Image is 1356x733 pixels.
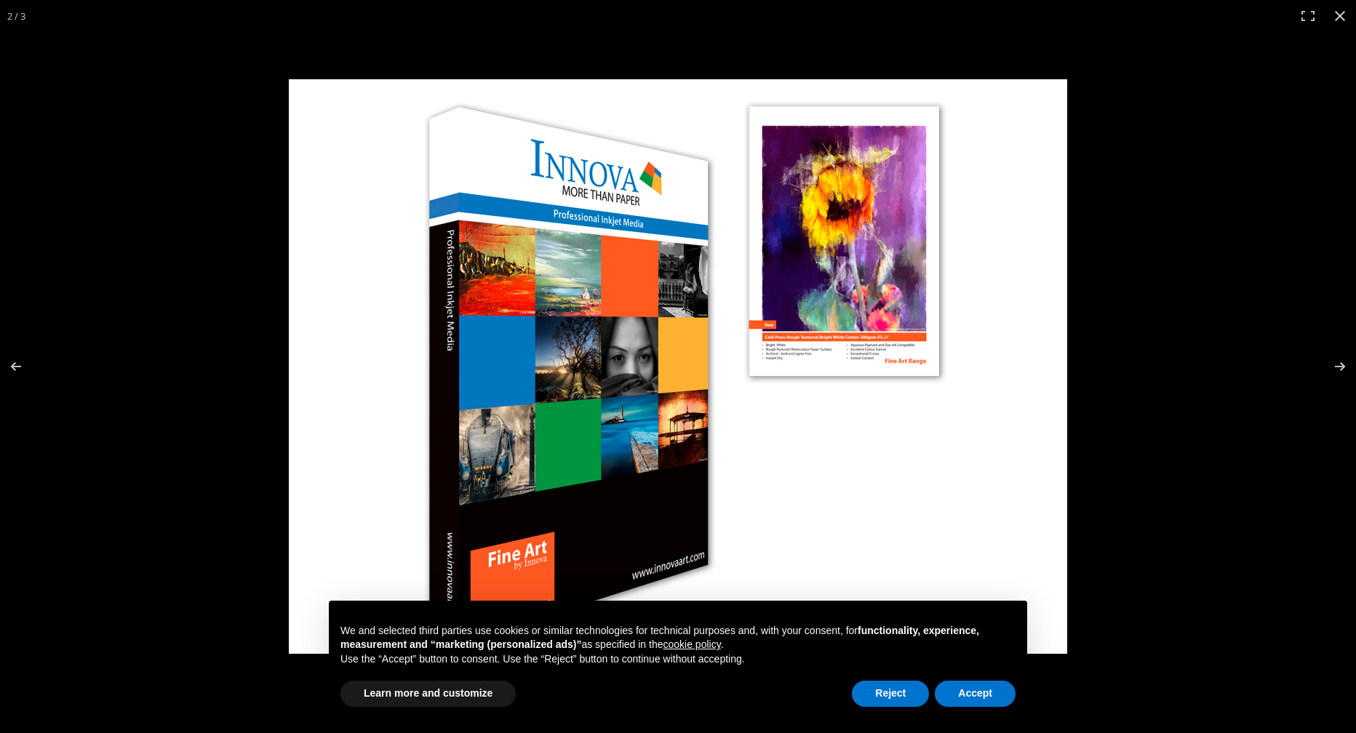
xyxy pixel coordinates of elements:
[289,79,1067,654] img: Innova CP Rough Textured Bright White Cotton 300gsm (IFA-027) - Image 2
[852,681,929,707] button: Reject
[340,625,979,651] strong: functionality, experience, measurement and “marketing (personalized ads)”
[1305,330,1356,403] button: Next (arrow right)
[317,589,1039,733] div: Notice
[663,638,721,650] a: cookie policy
[340,681,516,707] button: Learn more and customize
[340,652,1016,667] p: Use the “Accept” button to consent. Use the “Reject” button to continue without accepting.
[935,681,1016,707] button: Accept
[340,624,1016,652] p: We and selected third parties use cookies or similar technologies for technical purposes and, wit...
